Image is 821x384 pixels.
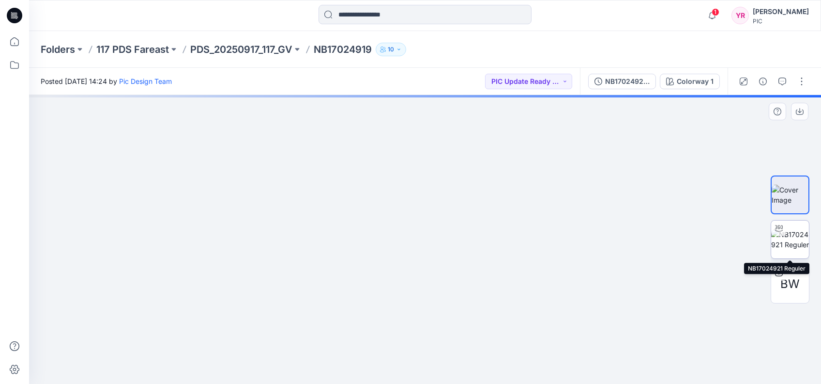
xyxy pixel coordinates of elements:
a: 117 PDS Fareast [96,43,169,56]
span: Posted [DATE] 14:24 by [41,76,172,86]
img: Cover Image [772,185,808,205]
span: BW [780,275,800,293]
button: Details [755,74,771,89]
div: [PERSON_NAME] [753,6,809,17]
p: 10 [388,44,394,55]
p: NB17024919 [314,43,372,56]
div: YR [731,7,749,24]
button: 10 [376,43,406,56]
div: Colorway 1 [677,76,714,87]
span: 1 [712,8,719,16]
div: PIC [753,17,809,25]
img: NB17024921 Reguler [771,229,809,250]
button: NB17024921_REGULER [588,74,656,89]
a: Folders [41,43,75,56]
button: Colorway 1 [660,74,720,89]
a: PDS_20250917_117_GV [190,43,292,56]
a: Pic Design Team [119,77,172,85]
div: NB17024921_REGULER [605,76,650,87]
